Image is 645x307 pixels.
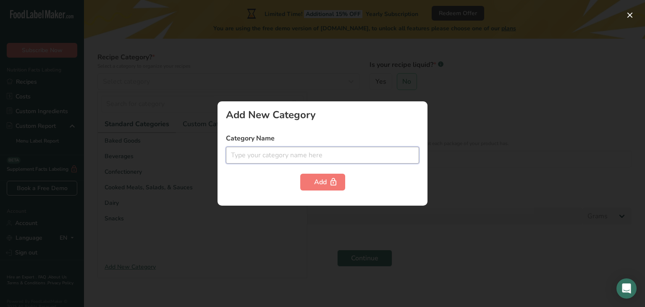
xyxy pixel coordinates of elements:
[314,177,331,187] div: Add
[616,278,637,299] div: Open Intercom Messenger
[226,110,419,120] div: Add New Category
[226,133,419,143] label: Category Name
[300,174,345,191] button: Add
[226,147,419,164] input: Type your category name here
